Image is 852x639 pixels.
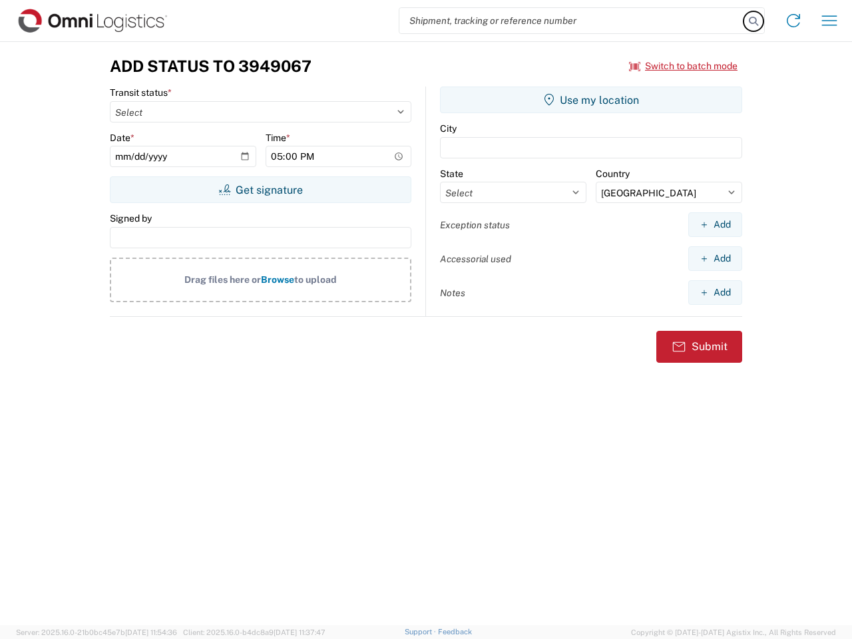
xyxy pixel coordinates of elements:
label: Time [266,132,290,144]
label: Accessorial used [440,253,511,265]
button: Submit [656,331,742,363]
label: Signed by [110,212,152,224]
input: Shipment, tracking or reference number [399,8,744,33]
a: Support [405,628,438,636]
span: [DATE] 11:54:36 [125,628,177,636]
button: Add [688,280,742,305]
button: Add [688,212,742,237]
button: Switch to batch mode [629,55,738,77]
span: Drag files here or [184,274,261,285]
button: Add [688,246,742,271]
label: Country [596,168,630,180]
label: State [440,168,463,180]
span: Server: 2025.16.0-21b0bc45e7b [16,628,177,636]
span: Client: 2025.16.0-b4dc8a9 [183,628,325,636]
span: Copyright © [DATE]-[DATE] Agistix Inc., All Rights Reserved [631,626,836,638]
h3: Add Status to 3949067 [110,57,312,76]
button: Get signature [110,176,411,203]
button: Use my location [440,87,742,113]
label: Transit status [110,87,172,99]
a: Feedback [438,628,472,636]
label: Date [110,132,134,144]
span: [DATE] 11:37:47 [274,628,325,636]
label: Exception status [440,219,510,231]
label: Notes [440,287,465,299]
span: to upload [294,274,337,285]
label: City [440,122,457,134]
span: Browse [261,274,294,285]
